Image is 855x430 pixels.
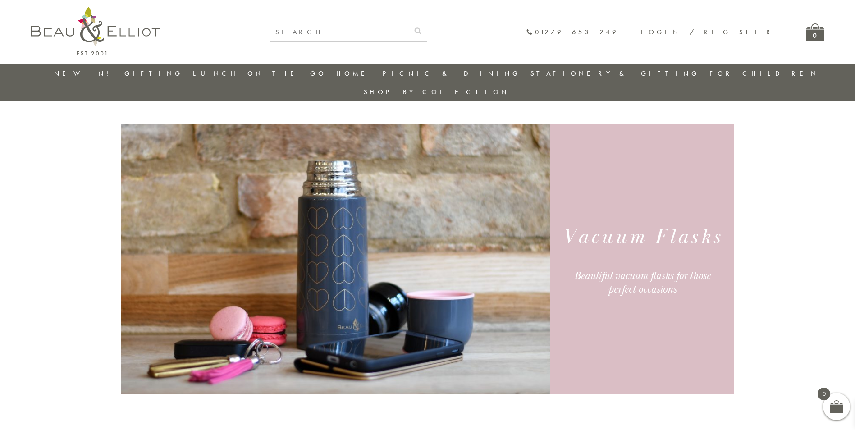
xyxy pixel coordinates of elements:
[818,388,830,400] span: 0
[54,69,114,78] a: New in!
[709,69,819,78] a: For Children
[526,28,618,36] a: 01279 653 249
[383,69,521,78] a: Picnic & Dining
[336,69,372,78] a: Home
[121,124,550,394] img: Insulated Flasks - Insulated Dove Flask
[641,27,774,37] a: Login / Register
[193,69,326,78] a: Lunch On The Go
[270,23,409,41] input: SEARCH
[31,7,160,55] img: logo
[124,69,183,78] a: Gifting
[530,69,700,78] a: Stationery & Gifting
[364,87,509,96] a: Shop by collection
[561,269,723,296] div: Beautiful vacuum flasks for those perfect occasions
[806,23,824,41] a: 0
[561,224,723,251] h1: Vacuum Flasks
